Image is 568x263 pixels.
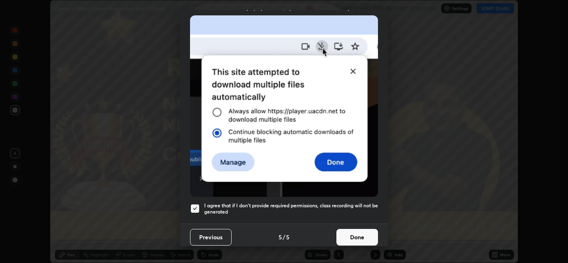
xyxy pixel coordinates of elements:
h5: I agree that if I don't provide required permissions, class recording will not be generated [204,202,378,215]
h4: 5 [286,233,289,241]
button: Done [336,229,378,246]
button: Previous [190,229,232,246]
img: downloads-permission-blocked.gif [190,15,378,197]
h4: 5 [279,233,282,241]
h4: / [283,233,285,241]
